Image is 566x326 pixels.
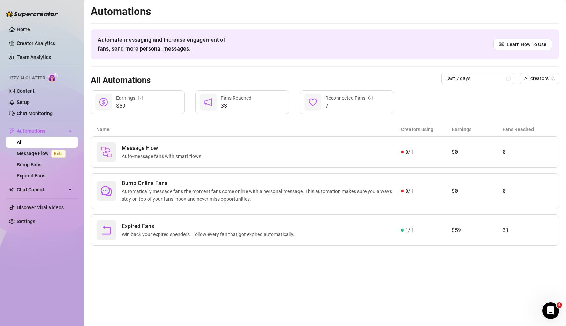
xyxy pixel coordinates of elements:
[17,205,64,210] a: Discover Viral Videos
[204,98,212,106] span: notification
[17,219,35,224] a: Settings
[17,162,41,167] a: Bump Fans
[98,36,232,53] span: Automate messaging and Increase engagement of fans, send more personal messages.
[309,98,317,106] span: heart
[493,39,552,50] a: Learn How To Use
[17,139,23,145] a: All
[503,187,553,195] article: 0
[122,230,297,238] span: Win back your expired spenders. Follow every fan that got expired automatically.
[10,75,45,82] span: Izzy AI Chatter
[101,185,112,197] span: comment
[122,152,205,160] span: Auto-message fans with smart flows.
[122,144,205,152] span: Message Flow
[551,76,555,81] span: team
[503,148,553,156] article: 0
[221,95,251,101] span: Fans Reached
[524,73,555,84] span: All creators
[452,226,502,234] article: $59
[221,102,251,110] span: 33
[506,76,511,81] span: calendar
[96,126,401,133] article: Name
[122,222,297,230] span: Expired Fans
[17,173,45,179] a: Expired Fans
[405,226,413,234] span: 1 / 1
[138,96,143,100] span: info-circle
[6,10,58,17] img: logo-BBDzfeDw.svg
[499,42,504,47] span: read
[17,54,51,60] a: Team Analytics
[101,146,112,158] img: svg%3e
[325,102,373,110] span: 7
[17,38,73,49] a: Creator Analytics
[116,94,143,102] div: Earnings
[91,75,151,86] h3: All Automations
[503,126,553,133] article: Fans Reached
[51,150,66,158] span: Beta
[325,94,373,102] div: Reconnected Fans
[91,5,559,18] h2: Automations
[9,187,14,192] img: Chat Copilot
[445,73,510,84] span: Last 7 days
[452,187,502,195] article: $0
[17,126,66,137] span: Automations
[405,148,413,156] span: 0 / 1
[542,302,559,319] iframe: Intercom live chat
[452,148,502,156] article: $0
[368,96,373,100] span: info-circle
[48,72,59,82] img: AI Chatter
[17,184,66,195] span: Chat Copilot
[122,179,401,188] span: Bump Online Fans
[17,99,30,105] a: Setup
[452,126,503,133] article: Earnings
[17,88,35,94] a: Content
[99,98,108,106] span: dollar
[122,188,401,203] span: Automatically message fans the moment fans come online with a personal message. This automation m...
[507,40,546,48] span: Learn How To Use
[17,111,53,116] a: Chat Monitoring
[503,226,553,234] article: 33
[101,225,112,236] span: rollback
[9,128,15,134] span: thunderbolt
[557,302,562,308] span: 4
[116,102,143,110] span: $59
[401,126,452,133] article: Creators using
[17,26,30,32] a: Home
[17,151,68,156] a: Message FlowBeta
[405,187,413,195] span: 0 / 1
